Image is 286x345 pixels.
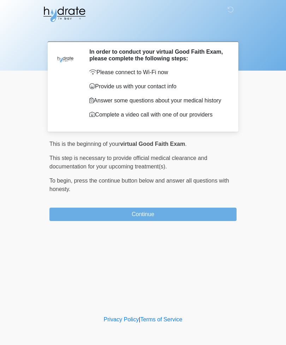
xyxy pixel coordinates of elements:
span: press the continue button below and answer all questions with honesty. [49,178,229,192]
h1: ‎ ‎ ‎ [44,25,242,38]
img: Agent Avatar [55,48,76,70]
p: Provide us with your contact info [89,82,226,91]
strong: virtual Good Faith Exam [120,141,185,147]
button: Continue [49,208,237,221]
h2: In order to conduct your virtual Good Faith Exam, please complete the following steps: [89,48,226,62]
span: . [185,141,186,147]
img: Hydrate IV Bar - Fort Collins Logo [42,5,86,23]
p: Please connect to Wi-Fi now [89,68,226,77]
a: Privacy Policy [104,316,139,322]
p: Complete a video call with one of our providers [89,111,226,119]
span: To begin, [49,178,74,184]
span: This step is necessary to provide official medical clearance and documentation for your upcoming ... [49,155,207,169]
span: This is the beginning of your [49,141,120,147]
a: Terms of Service [140,316,182,322]
a: | [139,316,140,322]
p: Answer some questions about your medical history [89,96,226,105]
